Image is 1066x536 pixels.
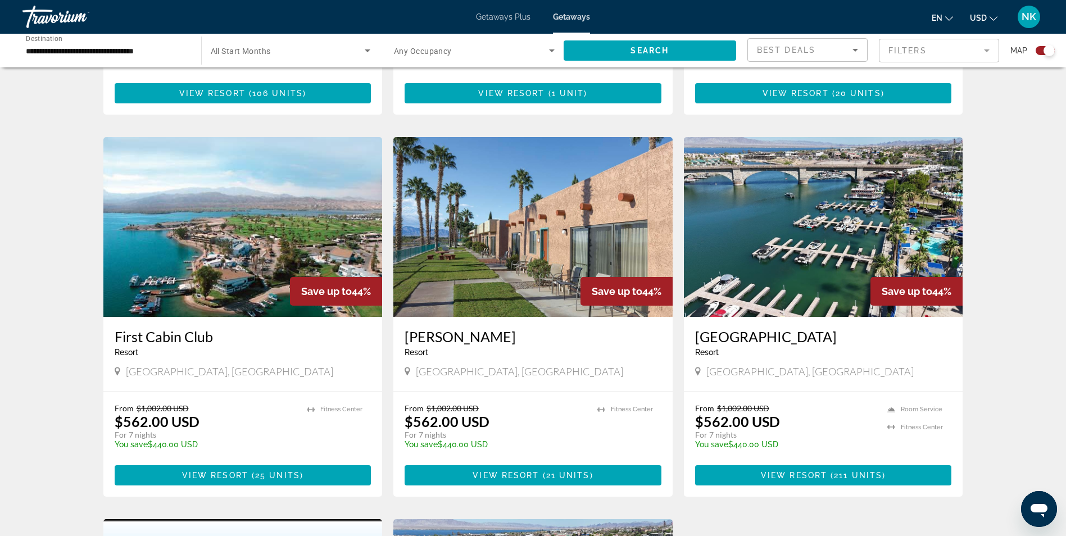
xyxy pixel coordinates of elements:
button: View Resort(211 units) [695,465,952,485]
span: From [695,403,714,413]
span: 25 units [255,471,300,480]
p: $440.00 USD [405,440,586,449]
span: [GEOGRAPHIC_DATA], [GEOGRAPHIC_DATA] [416,365,623,378]
mat-select: Sort by [757,43,858,57]
p: For 7 nights [115,430,296,440]
span: ( ) [829,89,884,98]
div: 44% [870,277,963,306]
span: Resort [695,348,719,357]
button: User Menu [1014,5,1044,29]
img: ii_hvd1.jpg [393,137,673,317]
span: [GEOGRAPHIC_DATA], [GEOGRAPHIC_DATA] [706,365,914,378]
p: $440.00 USD [115,440,296,449]
img: ii_lbg1.jpg [684,137,963,317]
span: Fitness Center [611,406,653,413]
a: Travorium [22,2,135,31]
span: View Resort [473,471,539,480]
div: 44% [580,277,673,306]
span: You save [405,440,438,449]
span: All Start Months [211,47,271,56]
button: Filter [879,38,999,63]
span: ( ) [246,89,306,98]
span: Room Service [901,406,942,413]
span: View Resort [761,471,827,480]
button: View Resort(25 units) [115,465,371,485]
span: NK [1022,11,1036,22]
button: View Resort(20 units) [695,83,952,103]
a: [PERSON_NAME] [405,328,661,345]
span: ( ) [545,89,588,98]
span: 106 units [252,89,303,98]
span: You save [115,440,148,449]
button: Change currency [970,10,997,26]
span: Best Deals [757,46,815,54]
span: Destination [26,34,62,42]
span: Resort [405,348,428,357]
span: Any Occupancy [394,47,452,56]
span: 20 units [836,89,881,98]
span: ( ) [248,471,303,480]
img: ii_ffc1.jpg [103,137,383,317]
span: [GEOGRAPHIC_DATA], [GEOGRAPHIC_DATA] [126,365,333,378]
p: $562.00 USD [115,413,199,430]
iframe: Button to launch messaging window [1021,491,1057,527]
span: View Resort [763,89,829,98]
span: Save up to [882,285,932,297]
p: For 7 nights [405,430,586,440]
span: en [932,13,942,22]
span: Save up to [301,285,352,297]
button: Search [564,40,737,61]
span: ( ) [827,471,886,480]
span: $1,002.00 USD [427,403,479,413]
p: $562.00 USD [695,413,780,430]
span: Search [630,46,669,55]
a: Getaways Plus [476,12,530,21]
a: [GEOGRAPHIC_DATA] [695,328,952,345]
span: Map [1010,43,1027,58]
span: 211 units [834,471,882,480]
span: Save up to [592,285,642,297]
span: $1,002.00 USD [137,403,189,413]
span: 1 unit [552,89,584,98]
p: For 7 nights [695,430,877,440]
span: From [405,403,424,413]
span: Fitness Center [901,424,943,431]
span: Fitness Center [320,406,362,413]
span: View Resort [179,89,246,98]
span: View Resort [478,89,545,98]
p: $562.00 USD [405,413,489,430]
span: $1,002.00 USD [717,403,769,413]
button: Change language [932,10,953,26]
a: First Cabin Club [115,328,371,345]
span: 21 units [546,471,590,480]
p: $440.00 USD [695,440,877,449]
span: From [115,403,134,413]
div: 44% [290,277,382,306]
span: Resort [115,348,138,357]
button: View Resort(21 units) [405,465,661,485]
span: ( ) [539,471,593,480]
a: Getaways [553,12,590,21]
span: View Resort [182,471,248,480]
span: You save [695,440,728,449]
button: View Resort(1 unit) [405,83,661,103]
span: USD [970,13,987,22]
button: View Resort(106 units) [115,83,371,103]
